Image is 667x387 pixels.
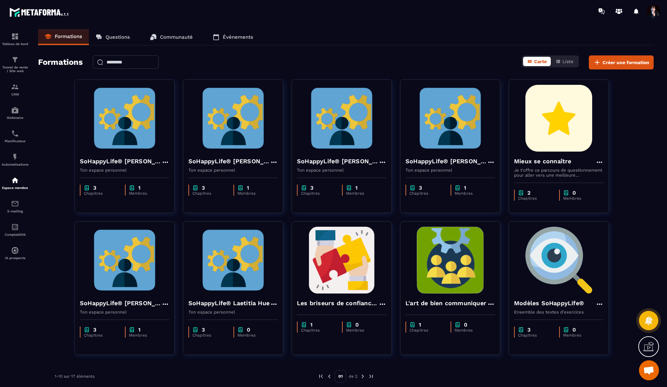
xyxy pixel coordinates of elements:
p: 3 [93,185,96,191]
p: Planificateur [2,139,28,143]
p: Ton espace personnel [405,168,495,173]
a: Formations [38,29,89,45]
p: 0 [464,322,467,328]
p: Tableau de bord [2,42,28,46]
img: chapter [563,190,569,196]
h4: SoHappyLife® [PERSON_NAME] [297,157,378,166]
p: Membres [346,191,380,196]
a: formation-backgroundSoHappyLife® [PERSON_NAME]Ton espace personnelchapter3Chapitreschapter1Membres [74,221,183,363]
p: Chapitres [409,328,444,333]
p: Communauté [160,34,193,40]
img: email [11,200,19,208]
p: Ensemble des textes d'exercices [514,310,604,315]
button: Carte [523,57,551,66]
img: chapter [409,185,415,191]
p: Ton espace personnel [188,168,278,173]
p: Comptabilité [2,233,28,236]
p: Chapitres [192,191,227,196]
h4: SoHappyLife® Laetitia Hue [188,299,270,308]
p: Membres [129,333,163,338]
p: 1 [419,322,421,328]
p: Membres [455,328,488,333]
a: Événements [206,29,260,45]
p: Webinaire [2,116,28,120]
img: chapter [455,322,461,328]
img: chapter [84,185,90,191]
p: 3 [93,327,96,333]
p: Membres [346,328,380,333]
p: Membres [237,333,271,338]
p: 0 [247,327,250,333]
img: chapter [301,322,307,328]
img: formation-background [188,85,278,152]
p: 0 [572,327,576,333]
p: Je t'offre ce parcours de questionnement pour aller vers une meilleure connaissance de toi et de ... [514,168,604,178]
p: Membres [563,333,597,338]
p: Membres [129,191,163,196]
a: formationformationTableau de bord [2,27,28,51]
p: 0 [572,190,576,196]
p: 1-10 sur 17 éléments [55,374,95,379]
p: Espace membre [2,186,28,190]
img: formation [11,32,19,40]
h4: SoHappyLife® [PERSON_NAME] [80,299,161,308]
p: Chapitres [301,191,335,196]
img: chapter [518,327,524,333]
img: automations [11,176,19,184]
p: 0 [355,322,359,328]
img: formation [11,56,19,64]
p: Ton espace personnel [297,168,386,173]
img: formation-background [514,227,604,294]
img: chapter [129,185,135,191]
img: automations [11,246,19,254]
p: 1 [355,185,358,191]
p: Événements [223,34,253,40]
img: chapter [409,322,415,328]
p: Chapitres [518,196,552,201]
img: chapter [563,327,569,333]
img: automations [11,106,19,114]
h4: SoHappyLife® [PERSON_NAME] [188,157,270,166]
p: 2 [527,190,530,196]
a: accountantaccountantComptabilité [2,218,28,241]
a: schedulerschedulerPlanificateur [2,125,28,148]
a: formation-backgroundSoHappyLife® [PERSON_NAME]Ton espace personnelchapter3Chapitreschapter1Membres [292,79,400,221]
img: formation-background [297,227,386,294]
img: formation-background [80,227,169,294]
a: formation-backgroundModèles SoHappyLife®Ensemble des textes d'exerciceschapter3Chapitreschapter0M... [509,221,617,363]
a: formation-backgroundMieux se connaîtreJe t'offre ce parcours de questionnement pour aller vers un... [509,79,617,221]
span: Carte [534,59,547,64]
p: 1 [138,327,141,333]
a: automationsautomationsWebinaire [2,101,28,125]
img: automations [11,153,19,161]
p: 01 [335,370,346,383]
p: de 2 [349,374,357,379]
p: 1 [310,322,313,328]
h4: SoHappyLife® [PERSON_NAME] [80,157,161,166]
p: Membres [563,196,597,201]
img: chapter [455,185,461,191]
img: formation-background [297,85,386,152]
img: formation [11,83,19,91]
p: Chapitres [518,333,552,338]
img: formation-background [188,227,278,294]
span: Créer une formation [603,59,649,66]
img: prev [326,373,332,379]
p: 3 [202,185,205,191]
h2: Formations [38,55,83,69]
a: formation-backgroundSoHappyLife® [PERSON_NAME]Ton espace personnelchapter3Chapitreschapter1Membres [183,79,292,221]
a: formation-backgroundL'art de bien communiquerchapter1Chapitreschapter0Membres [400,221,509,363]
a: automationsautomationsAutomatisations [2,148,28,171]
p: CRM [2,92,28,96]
img: chapter [346,322,352,328]
p: 1 [247,185,249,191]
p: Chapitres [84,333,118,338]
a: formationformationCRM [2,78,28,101]
a: formation-backgroundSoHappyLife® Laetitia HueTon espace personnelchapter3Chapitreschapter0Membres [183,221,292,363]
img: next [360,373,366,379]
button: Liste [551,57,577,66]
h4: Les briseurs de confiance dans l'entreprise [297,299,378,308]
p: E-mailing [2,209,28,213]
p: Tunnel de vente / Site web [2,65,28,73]
p: Chapitres [84,191,118,196]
